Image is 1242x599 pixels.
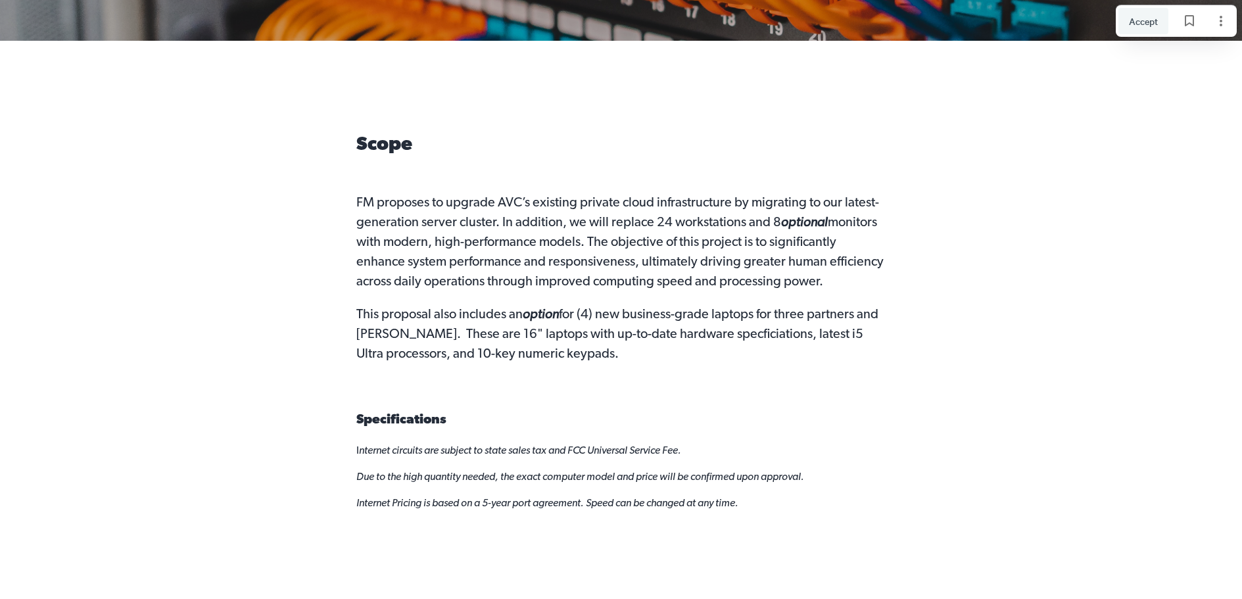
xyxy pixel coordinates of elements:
span: nternet circuits are subject to state sales tax and FCC Universal Service Fee. [359,446,681,456]
span: Accept [1129,14,1158,28]
span: Scope [356,135,412,155]
p: FM proposes to upgrade AVC’s existing private cloud infrastructure by migrating to our latest-gen... [356,193,886,305]
span: optional [781,216,828,229]
p: This proposal also includes an for (4) new business-grade laptops for three partners and [PERSON_... [356,305,886,377]
span: Due to the high quantity needed, the exact computer model and price will be confirmed upon approval. [356,472,804,483]
button: Page options [1208,8,1234,34]
button: Accept [1118,8,1168,34]
p: I [356,443,886,469]
span: Internet Pricing is based on a 5-year port agreement. Speed can be changed at any time. [356,498,738,509]
span: option [523,308,559,322]
span: Specifications [356,414,446,427]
